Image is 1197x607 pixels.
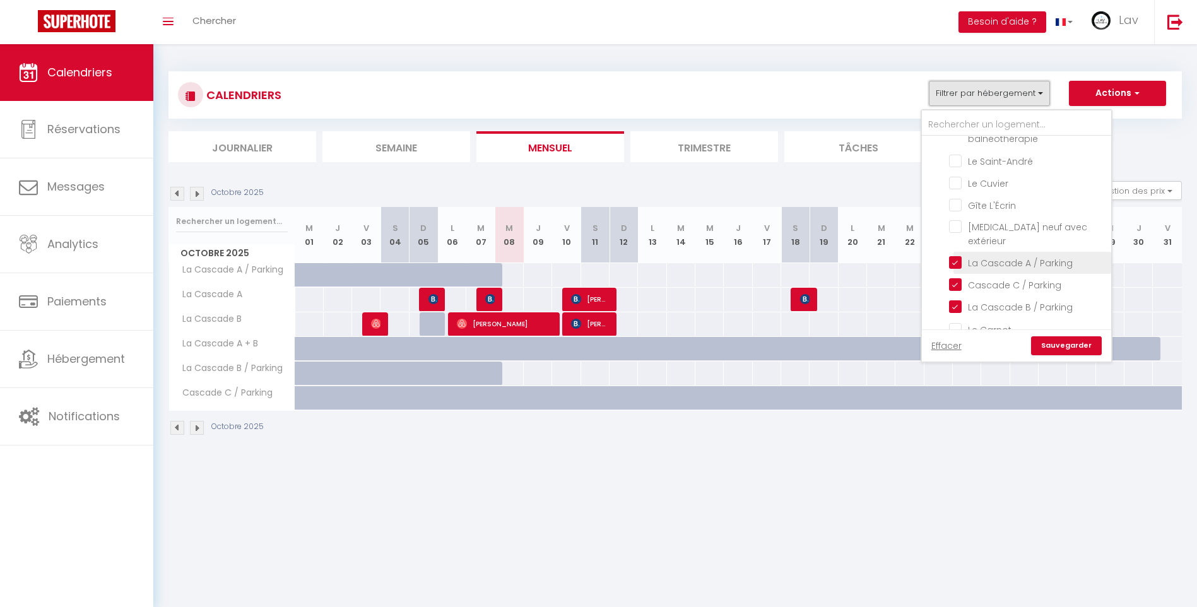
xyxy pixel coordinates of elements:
th: 13 [638,207,666,263]
button: Besoin d'aide ? [958,11,1046,33]
abbr: V [363,222,369,234]
abbr: S [793,222,798,234]
th: 06 [438,207,466,263]
h3: CALENDRIERS [203,81,281,109]
th: 04 [380,207,409,263]
abbr: M [305,222,313,234]
span: Le Cuvier [968,177,1008,190]
div: Filtrer par hébergement [921,109,1112,363]
span: Paiements [47,293,107,309]
span: Cascade C / Parking [171,386,276,400]
img: logout [1167,14,1183,30]
th: 12 [610,207,638,263]
abbr: S [593,222,598,234]
li: Mensuel [476,131,624,162]
th: 09 [524,207,552,263]
span: [PERSON_NAME] [571,312,609,336]
input: Rechercher un logement... [176,210,288,233]
th: 02 [324,207,352,263]
th: 19 [810,207,838,263]
th: 30 [1124,207,1153,263]
span: La Cascade A [171,288,245,302]
th: 16 [724,207,752,263]
th: 15 [695,207,724,263]
button: Gestion des prix [1088,181,1182,200]
abbr: M [677,222,685,234]
span: [PERSON_NAME] [428,287,438,311]
abbr: J [536,222,541,234]
abbr: M [706,222,714,234]
span: La Cascade A + B [171,337,261,351]
abbr: V [564,222,570,234]
span: [MEDICAL_DATA] neuf avec extérieur [968,221,1087,247]
th: 08 [495,207,524,263]
abbr: L [451,222,454,234]
th: 17 [753,207,781,263]
span: La Cascade A / Parking [171,263,286,277]
abbr: D [621,222,627,234]
abbr: V [1165,222,1170,234]
span: Octobre 2025 [169,244,295,262]
span: [PERSON_NAME] [485,287,495,311]
abbr: M [878,222,885,234]
abbr: M [477,222,485,234]
th: 21 [867,207,895,263]
th: 03 [352,207,380,263]
span: [PERSON_NAME] [457,312,551,336]
a: Effacer [931,339,962,353]
p: Octobre 2025 [211,187,264,199]
li: Journalier [168,131,316,162]
th: 05 [410,207,438,263]
abbr: J [736,222,741,234]
th: 22 [895,207,924,263]
span: Notifications [49,408,120,424]
span: [PERSON_NAME] [371,312,380,336]
span: Gîte L'Écrin [968,199,1016,212]
abbr: J [335,222,340,234]
button: Actions [1069,81,1166,106]
li: Tâches [784,131,932,162]
li: Semaine [322,131,470,162]
abbr: L [651,222,654,234]
abbr: M [505,222,513,234]
th: 07 [466,207,495,263]
span: Chercher [192,14,236,27]
th: 10 [552,207,581,263]
th: 18 [781,207,810,263]
span: [PERSON_NAME] [571,287,609,311]
abbr: J [1136,222,1141,234]
span: Hébergement [47,351,125,367]
abbr: V [764,222,770,234]
span: Le Saint-André [968,155,1033,168]
span: Messages [47,179,105,194]
span: Lav [1119,12,1138,28]
li: Trimestre [630,131,778,162]
abbr: D [821,222,827,234]
th: 14 [667,207,695,263]
abbr: M [906,222,914,234]
abbr: L [851,222,854,234]
abbr: D [420,222,427,234]
span: La Cascade B / Parking [171,362,286,375]
th: 31 [1153,207,1182,263]
span: [PERSON_NAME] [800,287,810,311]
a: Sauvegarder [1031,336,1102,355]
th: 20 [839,207,867,263]
img: Super Booking [38,10,115,32]
span: Réservations [47,121,121,137]
abbr: S [392,222,398,234]
span: Analytics [47,236,98,252]
input: Rechercher un logement... [922,114,1111,136]
th: 11 [581,207,610,263]
span: La Cascade B [171,312,245,326]
th: 01 [295,207,324,263]
p: Octobre 2025 [211,421,264,433]
span: Calendriers [47,64,112,80]
button: Filtrer par hébergement [929,81,1050,106]
img: ... [1092,11,1111,30]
